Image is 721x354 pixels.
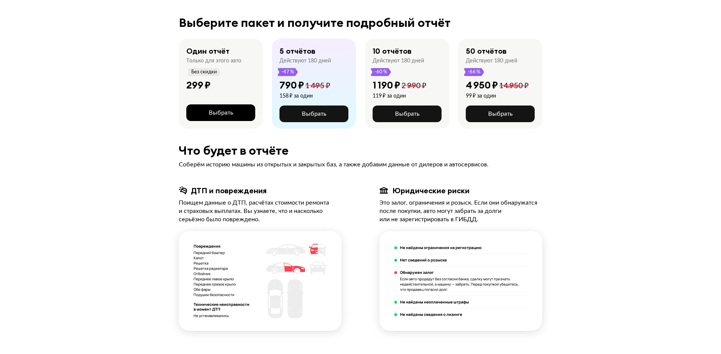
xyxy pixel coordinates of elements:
[179,16,542,29] div: Выберите пакет и получите подробный отчёт
[179,144,542,157] div: Что будет в отчёте
[466,79,498,91] div: 4 950 ₽
[373,46,412,56] div: 10 отчётов
[279,57,331,64] div: Действуют 180 дней
[488,111,513,117] span: Выбрать
[466,46,507,56] div: 50 отчётов
[466,57,517,64] div: Действуют 180 дней
[392,186,470,196] div: Юридические риски
[191,186,267,196] div: ДТП и повреждения
[373,79,400,91] div: 1 190 ₽
[467,68,481,76] span: -66 %
[305,82,330,90] span: 1 495 ₽
[373,57,424,64] div: Действуют 180 дней
[466,93,529,99] div: 99 ₽ за один
[401,82,426,90] span: 2 990 ₽
[279,46,315,56] div: 5 отчётов
[186,104,255,121] button: Выбрать
[279,79,304,91] div: 790 ₽
[499,82,529,90] span: 14 950 ₽
[186,57,241,64] div: Только для этого авто
[179,160,542,169] div: Соберём историю машины из открытых и закрытых баз, а также добавим данные от дилеров и автосервисов.
[373,106,442,122] button: Выбрать
[186,46,229,56] div: Один отчёт
[191,68,217,76] span: Без скидки
[466,106,535,122] button: Выбрать
[373,93,426,99] div: 119 ₽ за один
[279,106,348,122] button: Выбрать
[186,79,211,91] div: 299 ₽
[179,199,342,224] div: Поищем данные о ДТП, расчётах стоимости ремонта и страховых выплатах. Вы узнаете, что и насколько...
[279,93,330,99] div: 158 ₽ за один
[209,110,233,116] span: Выбрать
[395,111,420,117] span: Выбрать
[374,68,388,76] span: -60 %
[281,68,295,76] span: -47 %
[379,199,542,224] div: Это залог, ограничения и розыск. Если они обнаружатся после покупки, авто могут забрать за долги ...
[302,111,326,117] span: Выбрать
